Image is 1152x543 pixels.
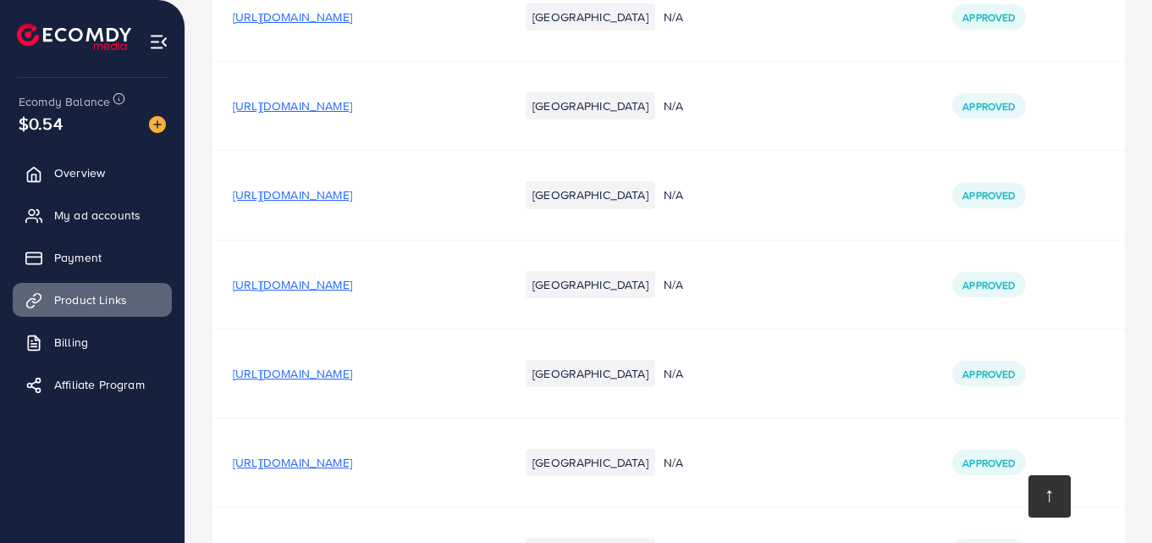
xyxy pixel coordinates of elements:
span: Product Links [54,291,127,308]
span: N/A [664,8,683,25]
img: image [149,116,166,133]
span: Ecomdy Balance [19,93,110,110]
span: N/A [664,454,683,471]
span: Approved [962,456,1015,470]
span: Overview [54,164,105,181]
span: [URL][DOMAIN_NAME] [233,97,352,114]
span: [URL][DOMAIN_NAME] [233,186,352,203]
span: N/A [664,276,683,293]
li: [GEOGRAPHIC_DATA] [526,181,655,208]
span: N/A [664,365,683,382]
img: logo [17,24,131,50]
span: Payment [54,249,102,266]
span: [URL][DOMAIN_NAME] [233,276,352,293]
a: Billing [13,325,172,359]
span: N/A [664,97,683,114]
span: Affiliate Program [54,376,145,393]
iframe: Chat [1080,467,1139,530]
span: [URL][DOMAIN_NAME] [233,8,352,25]
li: [GEOGRAPHIC_DATA] [526,449,655,476]
a: My ad accounts [13,198,172,232]
span: $0.54 [19,111,63,136]
span: N/A [664,186,683,203]
span: Approved [962,188,1015,202]
a: Product Links [13,283,172,317]
li: [GEOGRAPHIC_DATA] [526,3,655,30]
span: Billing [54,334,88,351]
span: My ad accounts [54,207,141,224]
img: menu [149,32,168,52]
a: Overview [13,156,172,190]
span: Approved [962,278,1015,292]
li: [GEOGRAPHIC_DATA] [526,360,655,387]
span: Approved [962,99,1015,114]
span: [URL][DOMAIN_NAME] [233,365,352,382]
span: Approved [962,10,1015,25]
li: [GEOGRAPHIC_DATA] [526,92,655,119]
span: [URL][DOMAIN_NAME] [233,454,352,471]
a: Affiliate Program [13,368,172,402]
span: Approved [962,367,1015,381]
a: Payment [13,241,172,274]
li: [GEOGRAPHIC_DATA] [526,271,655,298]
